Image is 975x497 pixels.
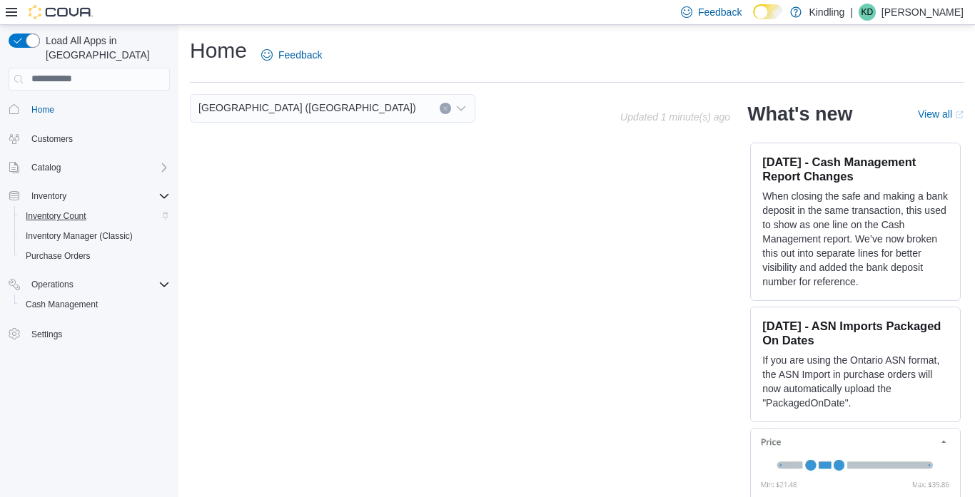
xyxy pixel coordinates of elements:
[31,162,61,173] span: Catalog
[26,159,170,176] span: Catalog
[3,323,176,344] button: Settings
[26,159,66,176] button: Catalog
[26,101,170,118] span: Home
[20,247,170,265] span: Purchase Orders
[762,319,949,347] h3: [DATE] - ASN Imports Packaged On Dates
[26,188,170,205] span: Inventory
[20,207,92,225] a: Inventory Count
[20,227,138,245] a: Inventory Manager (Classic)
[850,4,853,21] p: |
[20,247,96,265] a: Purchase Orders
[809,4,844,21] p: Kindling
[31,133,73,145] span: Customers
[26,101,60,118] a: Home
[14,246,176,266] button: Purchase Orders
[14,226,176,246] button: Inventory Manager (Classic)
[762,155,949,183] h3: [DATE] - Cash Management Report Changes
[762,353,949,410] p: If you are using the Ontario ASN format, the ASN Import in purchase orders will now automatically...
[3,128,176,149] button: Customers
[26,130,79,148] a: Customers
[3,158,176,178] button: Catalog
[20,296,103,313] a: Cash Management
[26,230,133,242] span: Inventory Manager (Classic)
[918,108,964,120] a: View allExternal link
[20,227,170,245] span: Inventory Manager (Classic)
[190,36,247,65] h1: Home
[881,4,964,21] p: [PERSON_NAME]
[26,250,91,262] span: Purchase Orders
[26,299,98,310] span: Cash Management
[3,99,176,120] button: Home
[3,275,176,294] button: Operations
[753,19,754,20] span: Dark Mode
[26,210,86,222] span: Inventory Count
[440,103,451,114] button: Clear input
[26,326,68,343] a: Settings
[26,276,170,293] span: Operations
[14,294,176,314] button: Cash Management
[278,48,322,62] span: Feedback
[747,103,852,125] h2: What's new
[955,111,964,119] svg: External link
[14,206,176,226] button: Inventory Count
[31,190,66,202] span: Inventory
[40,34,170,62] span: Load All Apps in [GEOGRAPHIC_DATA]
[455,103,467,114] button: Open list of options
[26,276,79,293] button: Operations
[620,111,730,123] p: Updated 1 minute(s) ago
[698,5,742,19] span: Feedback
[762,189,949,289] p: When closing the safe and making a bank deposit in the same transaction, this used to show as one...
[753,4,783,19] input: Dark Mode
[31,329,62,340] span: Settings
[26,130,170,148] span: Customers
[3,186,176,206] button: Inventory
[862,4,874,21] span: KD
[20,207,170,225] span: Inventory Count
[31,279,74,290] span: Operations
[256,41,328,69] a: Feedback
[198,99,416,116] span: [GEOGRAPHIC_DATA] ([GEOGRAPHIC_DATA])
[9,93,170,381] nav: Complex example
[26,324,170,342] span: Settings
[29,5,93,19] img: Cova
[31,104,54,116] span: Home
[26,188,72,205] button: Inventory
[859,4,876,21] div: Kate Dasti
[20,296,170,313] span: Cash Management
